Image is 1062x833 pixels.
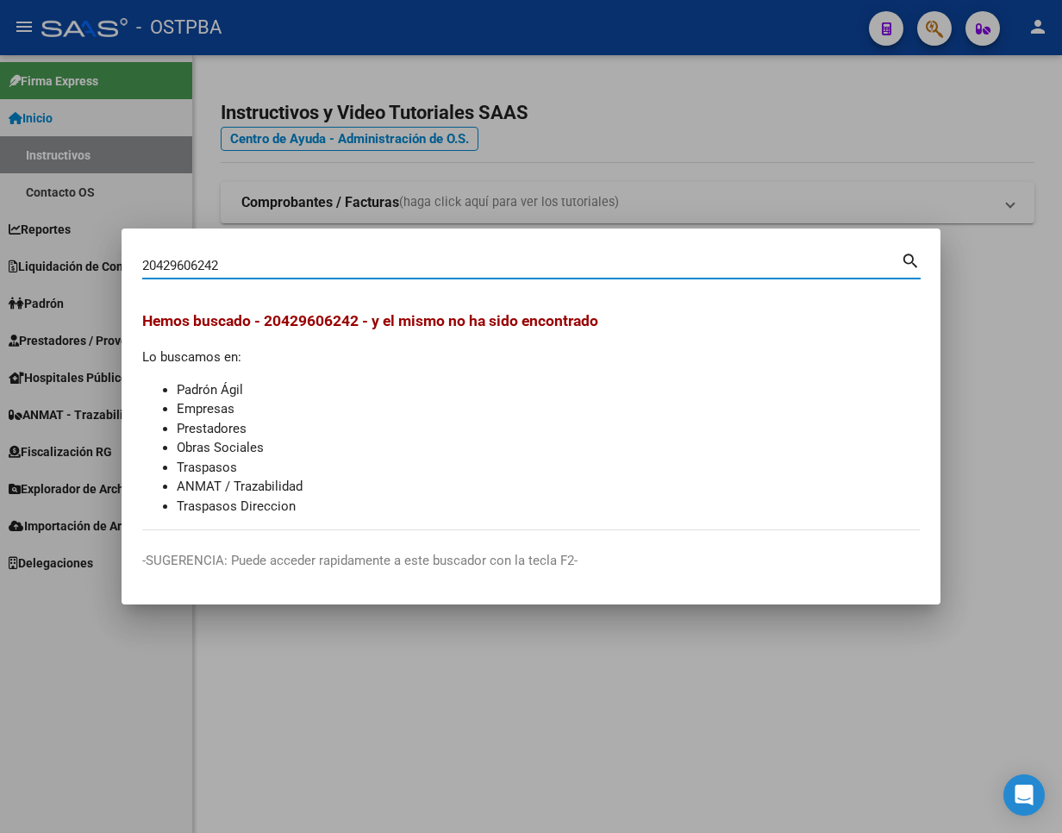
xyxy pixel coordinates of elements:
li: Obras Sociales [177,438,920,458]
mat-icon: search [901,249,921,270]
li: ANMAT / Trazabilidad [177,477,920,497]
li: Prestadores [177,419,920,439]
li: Padrón Ágil [177,380,920,400]
div: Open Intercom Messenger [1003,774,1045,816]
p: -SUGERENCIA: Puede acceder rapidamente a este buscador con la tecla F2- [142,551,920,571]
li: Traspasos Direccion [177,497,920,517]
span: Hemos buscado - 20429606242 - y el mismo no ha sido encontrado [142,312,598,329]
div: Lo buscamos en: [142,310,920,516]
li: Traspasos [177,458,920,478]
li: Empresas [177,399,920,419]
